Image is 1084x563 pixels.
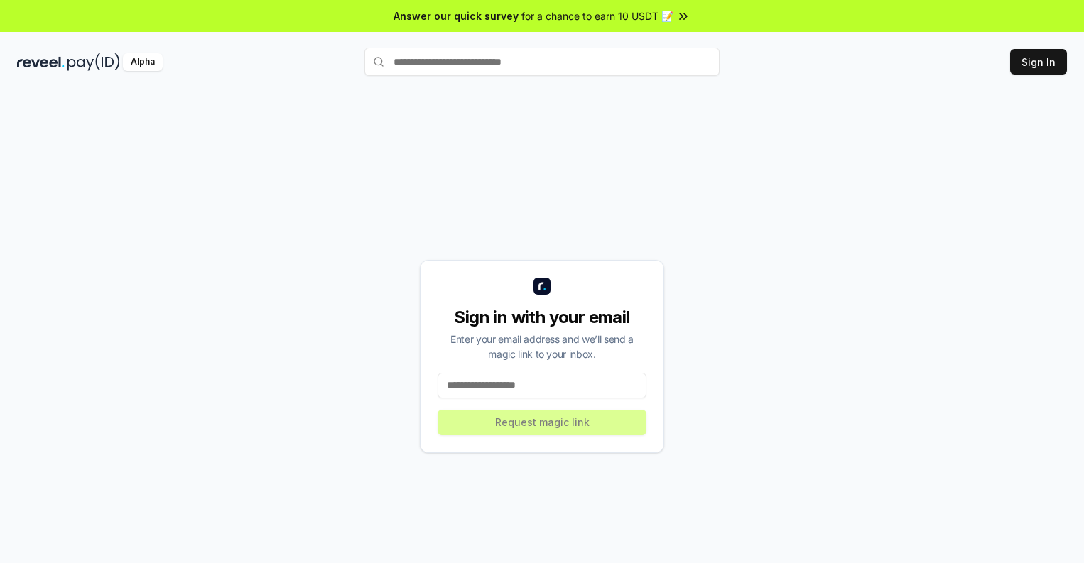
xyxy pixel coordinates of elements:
[17,53,65,71] img: reveel_dark
[1010,49,1067,75] button: Sign In
[394,9,519,23] span: Answer our quick survey
[67,53,120,71] img: pay_id
[438,306,646,329] div: Sign in with your email
[123,53,163,71] div: Alpha
[521,9,673,23] span: for a chance to earn 10 USDT 📝
[438,332,646,361] div: Enter your email address and we’ll send a magic link to your inbox.
[533,278,551,295] img: logo_small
